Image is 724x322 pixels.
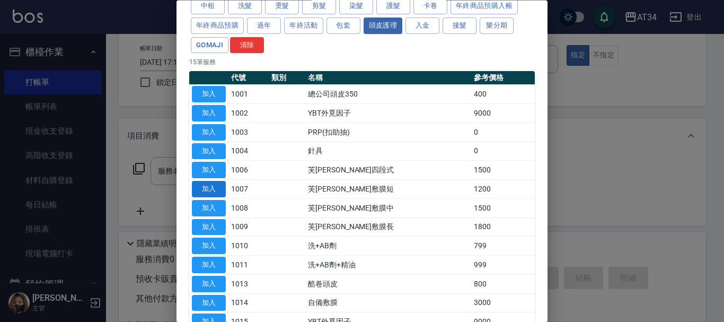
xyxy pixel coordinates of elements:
[228,180,269,199] td: 1007
[471,72,535,85] th: 參考價格
[192,162,226,179] button: 加入
[228,104,269,123] td: 1002
[471,161,535,180] td: 1500
[305,294,471,313] td: 自備敷膜
[305,275,471,294] td: 酷卷頭皮
[192,106,226,122] button: 加入
[326,18,360,34] button: 包套
[305,72,471,85] th: 名稱
[192,200,226,216] button: 加入
[471,218,535,237] td: 1800
[269,72,305,85] th: 類別
[471,85,535,104] td: 400
[192,257,226,274] button: 加入
[228,85,269,104] td: 1001
[228,237,269,256] td: 1010
[228,199,269,218] td: 1008
[471,123,535,142] td: 0
[192,276,226,292] button: 加入
[228,275,269,294] td: 1013
[192,295,226,311] button: 加入
[305,218,471,237] td: 芙[PERSON_NAME]敷膜長
[189,58,535,67] p: 15 筆服務
[230,37,264,54] button: 清除
[192,86,226,103] button: 加入
[284,18,323,34] button: 年終活動
[305,104,471,123] td: YBT外覓因子
[305,142,471,161] td: 針具
[228,161,269,180] td: 1006
[192,181,226,198] button: 加入
[192,143,226,160] button: 加入
[305,199,471,218] td: 芙[PERSON_NAME]敷膜中
[471,142,535,161] td: 0
[228,142,269,161] td: 1004
[471,237,535,256] td: 799
[228,294,269,313] td: 1014
[471,180,535,199] td: 1200
[305,237,471,256] td: 洗+AB劑
[192,124,226,141] button: 加入
[471,275,535,294] td: 800
[305,123,471,142] td: PRP(扣助抽)
[191,18,244,34] button: 年終商品預購
[228,123,269,142] td: 1003
[228,72,269,85] th: 代號
[405,18,439,34] button: 入金
[364,18,403,34] button: 頭皮護理
[192,219,226,236] button: 加入
[471,199,535,218] td: 1500
[192,238,226,255] button: 加入
[471,256,535,275] td: 999
[228,218,269,237] td: 1009
[305,256,471,275] td: 洗+AB劑+精油
[247,18,281,34] button: 過年
[471,104,535,123] td: 9000
[191,37,228,54] button: GOMAJI
[305,180,471,199] td: 芙[PERSON_NAME]敷膜短
[443,18,476,34] button: 接髮
[305,85,471,104] td: 總公司頭皮350
[228,256,269,275] td: 1011
[480,18,514,34] button: 樂分期
[471,294,535,313] td: 3000
[305,161,471,180] td: 芙[PERSON_NAME]四段式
